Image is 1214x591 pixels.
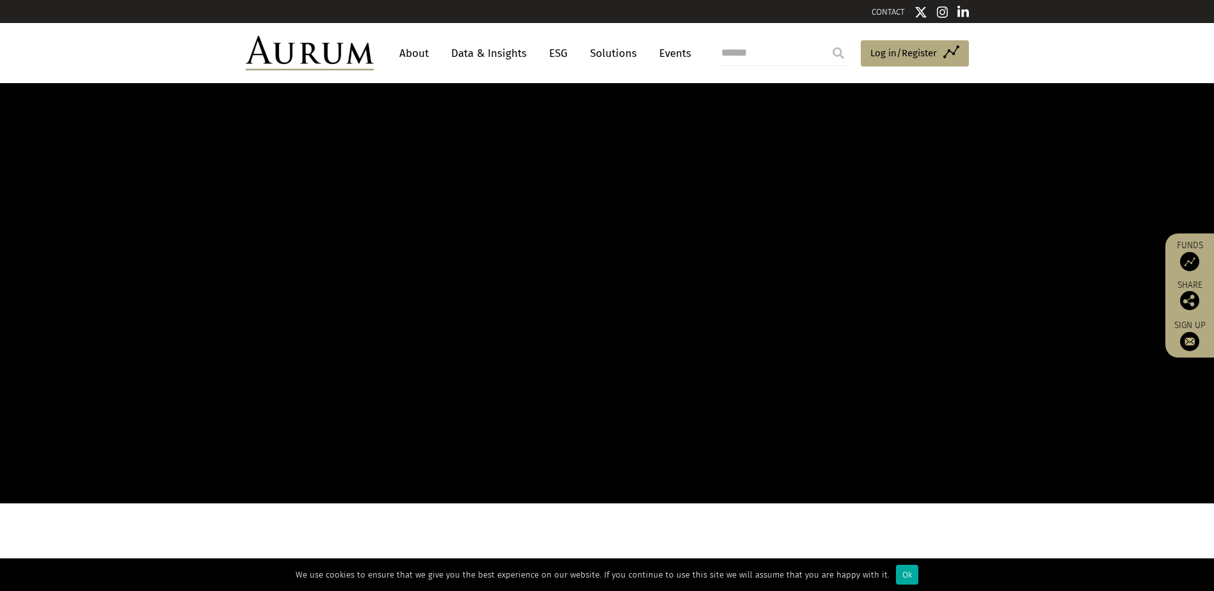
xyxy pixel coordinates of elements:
[246,36,374,70] img: Aurum
[445,42,533,65] a: Data & Insights
[1172,281,1208,310] div: Share
[872,7,905,17] a: CONTACT
[826,40,851,66] input: Submit
[653,42,691,65] a: Events
[393,42,435,65] a: About
[957,6,969,19] img: Linkedin icon
[1172,240,1208,271] a: Funds
[584,42,643,65] a: Solutions
[1180,252,1199,271] img: Access Funds
[870,45,937,61] span: Log in/Register
[937,6,948,19] img: Instagram icon
[896,565,918,585] div: Ok
[543,42,574,65] a: ESG
[861,40,969,67] a: Log in/Register
[914,6,927,19] img: Twitter icon
[1180,332,1199,351] img: Sign up to our newsletter
[1172,320,1208,351] a: Sign up
[1180,291,1199,310] img: Share this post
